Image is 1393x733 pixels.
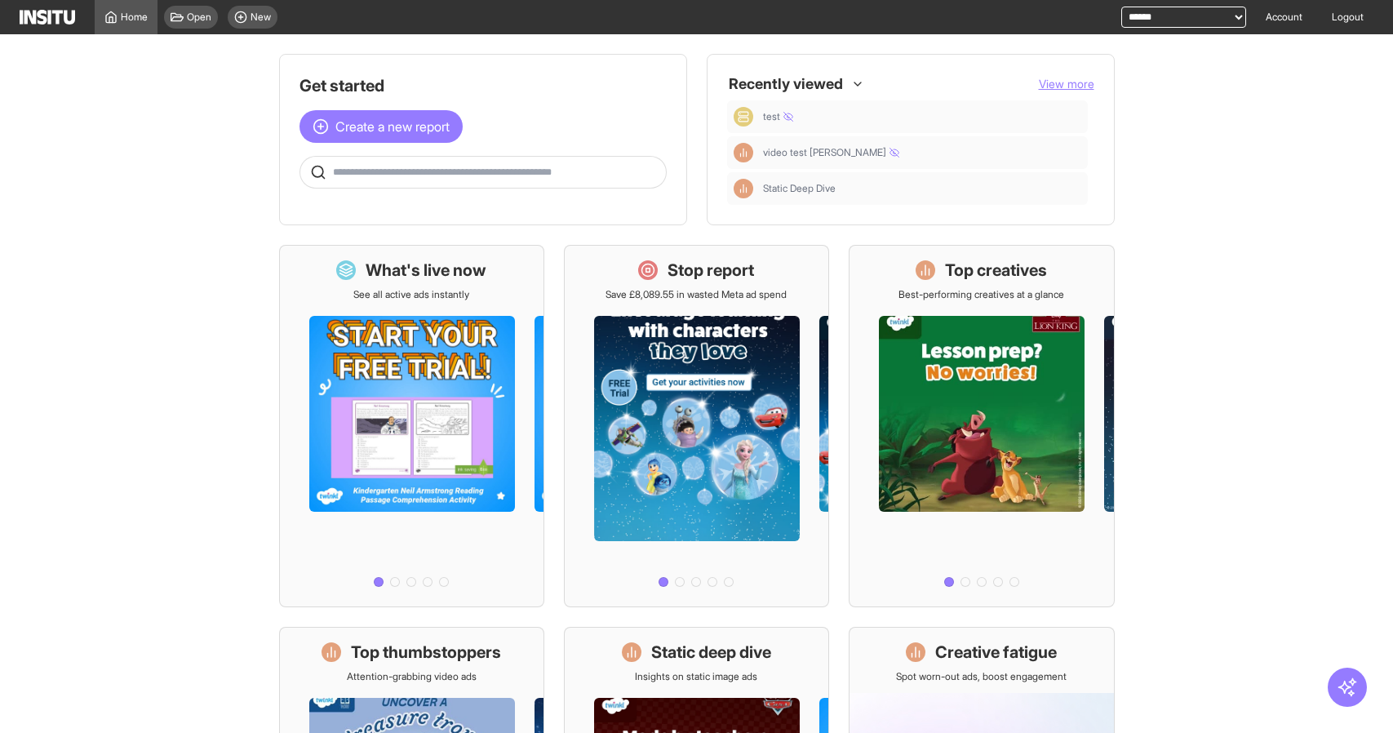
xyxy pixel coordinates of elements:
[763,146,1081,159] span: video test dan
[734,107,753,127] div: Comparison
[763,182,836,195] span: Static Deep Dive
[849,245,1114,607] a: Top creativesBest-performing creatives at a glance
[668,259,754,282] h1: Stop report
[299,74,667,97] h1: Get started
[763,110,1081,123] span: test
[898,288,1064,301] p: Best-performing creatives at a glance
[279,245,544,607] a: What's live nowSee all active ads instantly
[187,11,211,24] span: Open
[335,117,450,136] span: Create a new report
[366,259,486,282] h1: What's live now
[347,670,477,683] p: Attention-grabbing video ads
[20,10,75,24] img: Logo
[734,143,753,162] div: Insights
[1039,77,1094,91] span: View more
[763,182,1081,195] span: Static Deep Dive
[351,641,501,664] h1: Top thumbstoppers
[763,146,899,159] span: video test [PERSON_NAME]
[299,110,463,143] button: Create a new report
[121,11,148,24] span: Home
[606,288,787,301] p: Save £8,089.55 in wasted Meta ad spend
[945,259,1047,282] h1: Top creatives
[353,288,469,301] p: See all active ads instantly
[635,670,757,683] p: Insights on static image ads
[251,11,271,24] span: New
[564,245,829,607] a: Stop reportSave £8,089.55 in wasted Meta ad spend
[734,179,753,198] div: Insights
[763,110,793,123] span: test
[1039,76,1094,92] button: View more
[651,641,771,664] h1: Static deep dive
